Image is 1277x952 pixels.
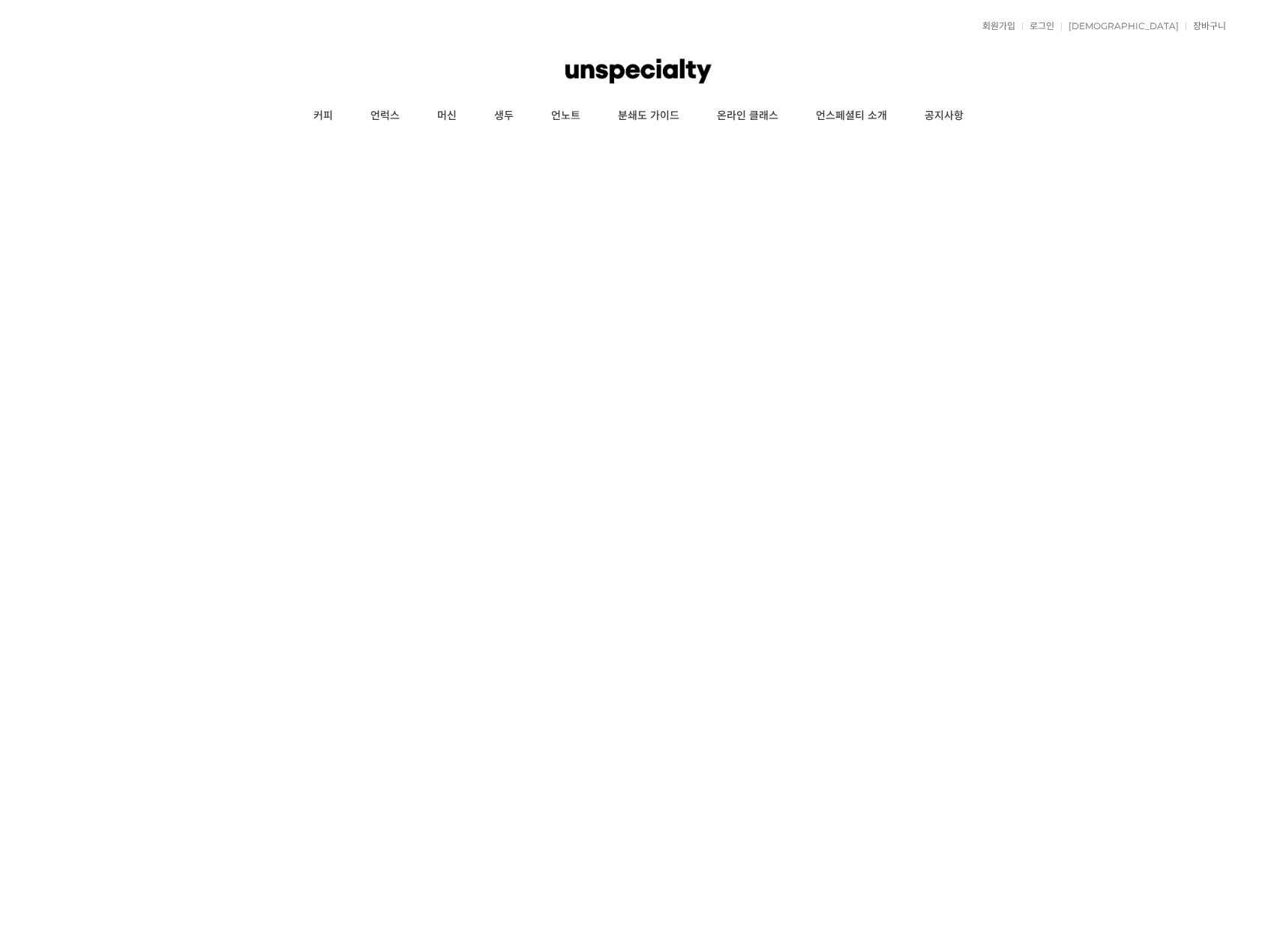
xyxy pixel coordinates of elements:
a: 공지사항 [906,97,982,135]
a: 머신 [418,97,475,135]
a: 커피 [295,97,352,135]
a: 언노트 [532,97,599,135]
a: 생두 [475,97,532,135]
a: 언럭스 [352,97,418,135]
a: 온라인 클래스 [698,97,797,135]
a: 언스페셜티 소개 [797,97,906,135]
a: [DEMOGRAPHIC_DATA] [1061,22,1179,31]
a: 회원가입 [975,22,1015,31]
img: 언스페셜티 몰 [565,49,711,94]
a: 분쇄도 가이드 [599,97,698,135]
a: 장바구니 [1186,22,1226,31]
a: 로그인 [1022,22,1054,31]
